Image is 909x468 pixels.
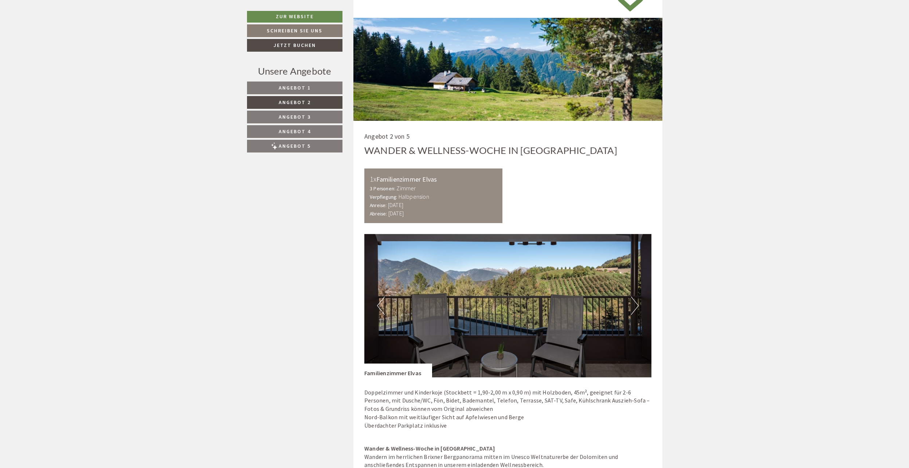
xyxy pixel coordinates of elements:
[364,144,617,157] div: Wander & Wellness-Woche in [GEOGRAPHIC_DATA]
[247,64,342,78] div: Unsere Angebote
[279,128,311,135] span: Angebot 4
[11,36,115,41] small: 20:20
[279,84,311,91] span: Angebot 1
[631,297,639,315] button: Next
[399,193,429,200] b: Halbpension
[364,388,651,430] p: Doppelzimmer und Kinderkoje (Stockbett = 1,90-2,00 m x 0,90 m) mit Holzboden, 45m², geeignet für ...
[247,24,342,37] a: Schreiben Sie uns
[364,364,432,377] div: Familienzimmer Elvas
[124,6,163,18] div: Mittwoch
[370,174,376,183] b: 1x
[370,211,387,217] small: Abreise:
[11,21,115,27] div: [GEOGRAPHIC_DATA]
[6,20,119,42] div: Guten Tag, wie können wir Ihnen helfen?
[247,39,342,52] a: Jetzt buchen
[243,192,287,205] button: Senden
[377,297,385,315] button: Previous
[370,186,395,192] small: 3 Personen:
[370,174,497,185] div: Familienzimmer Elvas
[364,132,410,140] span: Angebot 2 von 5
[279,114,311,120] span: Angebot 3
[370,194,397,200] small: Verpflegung:
[370,202,387,209] small: Anreise:
[279,99,311,106] span: Angebot 2
[353,18,662,121] img: wander-wellness-woche-in-suedtirol-De6-cwm-5915p.jpg
[388,210,404,217] b: [DATE]
[279,143,311,149] span: Angebot 5
[388,201,403,209] b: [DATE]
[364,234,651,377] img: image
[364,444,651,453] div: Wander & Wellness-Woche in [GEOGRAPHIC_DATA]
[396,185,416,192] b: Zimmer
[247,11,342,23] a: Zur Website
